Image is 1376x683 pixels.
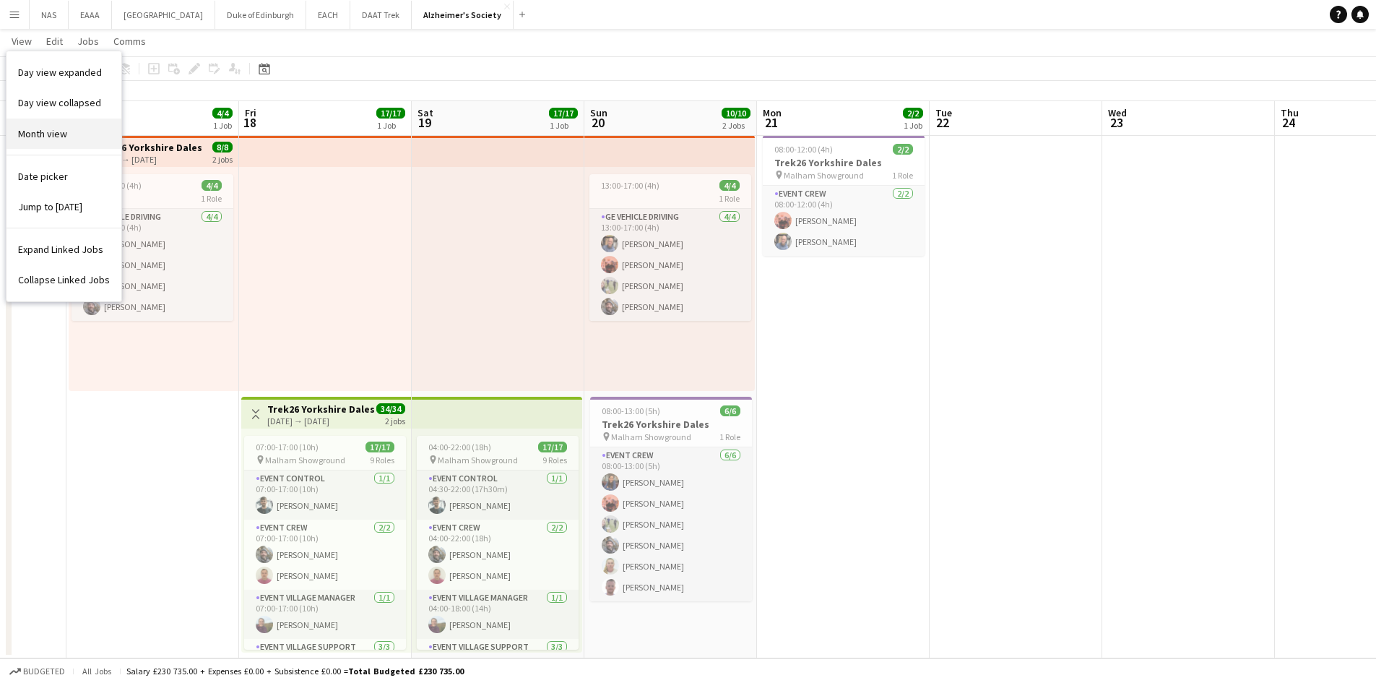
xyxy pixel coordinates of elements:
[7,87,121,118] a: Day view collapsed
[602,405,660,416] span: 08:00-13:00 (5h)
[417,106,433,119] span: Sat
[903,108,923,119] span: 2/2
[18,273,110,286] span: Collapse Linked Jobs
[7,192,121,222] a: Jump to today
[212,142,233,153] span: 8/8
[212,153,233,165] div: 2 jobs
[1106,114,1127,131] span: 23
[256,442,319,452] span: 07:00-17:00 (10h)
[108,32,152,51] a: Comms
[1108,106,1127,119] span: Wed
[245,106,256,119] span: Fri
[7,161,121,192] a: Date picker
[244,471,406,520] app-card-role: Event Control1/107:00-17:00 (10h)[PERSON_NAME]
[719,180,740,191] span: 4/4
[417,471,579,520] app-card-role: Event Control1/104:30-22:00 (17h30m)[PERSON_NAME]
[412,1,514,29] button: Alzheimer's Society
[365,442,394,452] span: 17/17
[1278,114,1299,131] span: 24
[892,170,913,181] span: 1 Role
[542,455,567,465] span: 9 Roles
[23,666,65,676] span: Budgeted
[18,243,103,256] span: Expand Linked Jobs
[267,403,375,416] h3: Trek26 Yorkshire Dales
[763,186,925,256] app-card-role: Event Crew2/208:00-12:00 (4h)[PERSON_NAME][PERSON_NAME]
[72,174,233,321] app-job-card: 08:00-12:00 (4h)4/41 RoleGE Vehicle Driving4/408:00-12:00 (4h)[PERSON_NAME][PERSON_NAME][PERSON_N...
[244,436,406,650] app-job-card: 07:00-17:00 (10h)17/17 Malham Showground9 RolesEvent Control1/107:00-17:00 (10h)[PERSON_NAME]Even...
[720,405,740,416] span: 6/6
[113,35,146,48] span: Comms
[1281,106,1299,119] span: Thu
[18,96,101,109] span: Day view collapsed
[601,180,659,191] span: 13:00-17:00 (4h)
[590,418,752,431] h3: Trek26 Yorkshire Dales
[417,520,579,590] app-card-role: Event Crew2/204:00-22:00 (18h)[PERSON_NAME][PERSON_NAME]
[763,135,925,256] app-job-card: 08:00-12:00 (4h)2/2Trek26 Yorkshire Dales Malham Showground1 RoleEvent Crew2/208:00-12:00 (4h)[PE...
[385,414,405,426] div: 2 jobs
[18,66,102,79] span: Day view expanded
[550,120,577,131] div: 1 Job
[30,1,69,29] button: NAS
[538,442,567,452] span: 17/17
[719,193,740,204] span: 1 Role
[112,1,215,29] button: [GEOGRAPHIC_DATA]
[18,200,82,213] span: Jump to [DATE]
[590,106,607,119] span: Sun
[79,666,114,676] span: All jobs
[588,114,607,131] span: 20
[69,1,112,29] button: EAAA
[611,431,691,442] span: Malham Showground
[935,106,952,119] span: Tue
[72,209,233,321] app-card-role: GE Vehicle Driving4/408:00-12:00 (4h)[PERSON_NAME][PERSON_NAME][PERSON_NAME][PERSON_NAME]
[7,119,121,149] a: Month view
[126,666,464,676] div: Salary £230 735.00 + Expenses £0.00 + Subsistence £0.00 =
[428,442,491,452] span: 04:00-22:00 (18h)
[549,108,578,119] span: 17/17
[202,180,222,191] span: 4/4
[589,174,751,321] app-job-card: 13:00-17:00 (4h)4/41 RoleGE Vehicle Driving4/413:00-17:00 (4h)[PERSON_NAME][PERSON_NAME][PERSON_N...
[376,108,405,119] span: 17/17
[215,1,306,29] button: Duke of Edinburgh
[417,436,579,650] app-job-card: 04:00-22:00 (18h)17/17 Malham Showground9 RolesEvent Control1/104:30-22:00 (17h30m)[PERSON_NAME]E...
[784,170,864,181] span: Malham Showground
[72,32,105,51] a: Jobs
[933,114,952,131] span: 22
[589,209,751,321] app-card-role: GE Vehicle Driving4/413:00-17:00 (4h)[PERSON_NAME][PERSON_NAME][PERSON_NAME][PERSON_NAME]
[722,108,750,119] span: 10/10
[7,57,121,87] a: Day view expanded
[893,144,913,155] span: 2/2
[376,403,405,414] span: 34/34
[722,120,750,131] div: 2 Jobs
[243,114,256,131] span: 18
[761,114,782,131] span: 21
[267,416,375,426] div: [DATE] → [DATE]
[46,35,63,48] span: Edit
[18,170,68,183] span: Date picker
[12,35,32,48] span: View
[6,32,38,51] a: View
[904,120,922,131] div: 1 Job
[438,455,518,465] span: Malham Showground
[18,127,67,140] span: Month view
[213,120,232,131] div: 1 Job
[7,265,121,295] a: Collapse Linked Jobs
[763,106,782,119] span: Mon
[719,431,740,442] span: 1 Role
[763,156,925,169] h3: Trek26 Yorkshire Dales
[212,108,233,119] span: 4/4
[590,397,752,601] app-job-card: 08:00-13:00 (5h)6/6Trek26 Yorkshire Dales Malham Showground1 RoleEvent Crew6/608:00-13:00 (5h)[PE...
[348,666,464,676] span: Total Budgeted £230 735.00
[377,120,404,131] div: 1 Job
[590,447,752,601] app-card-role: Event Crew6/608:00-13:00 (5h)[PERSON_NAME][PERSON_NAME][PERSON_NAME][PERSON_NAME][PERSON_NAME][PE...
[201,193,222,204] span: 1 Role
[7,663,67,679] button: Budgeted
[244,520,406,590] app-card-role: Event Crew2/207:00-17:00 (10h)[PERSON_NAME][PERSON_NAME]
[40,32,69,51] a: Edit
[350,1,412,29] button: DAAT Trek
[244,590,406,639] app-card-role: Event Village Manager1/107:00-17:00 (10h)[PERSON_NAME]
